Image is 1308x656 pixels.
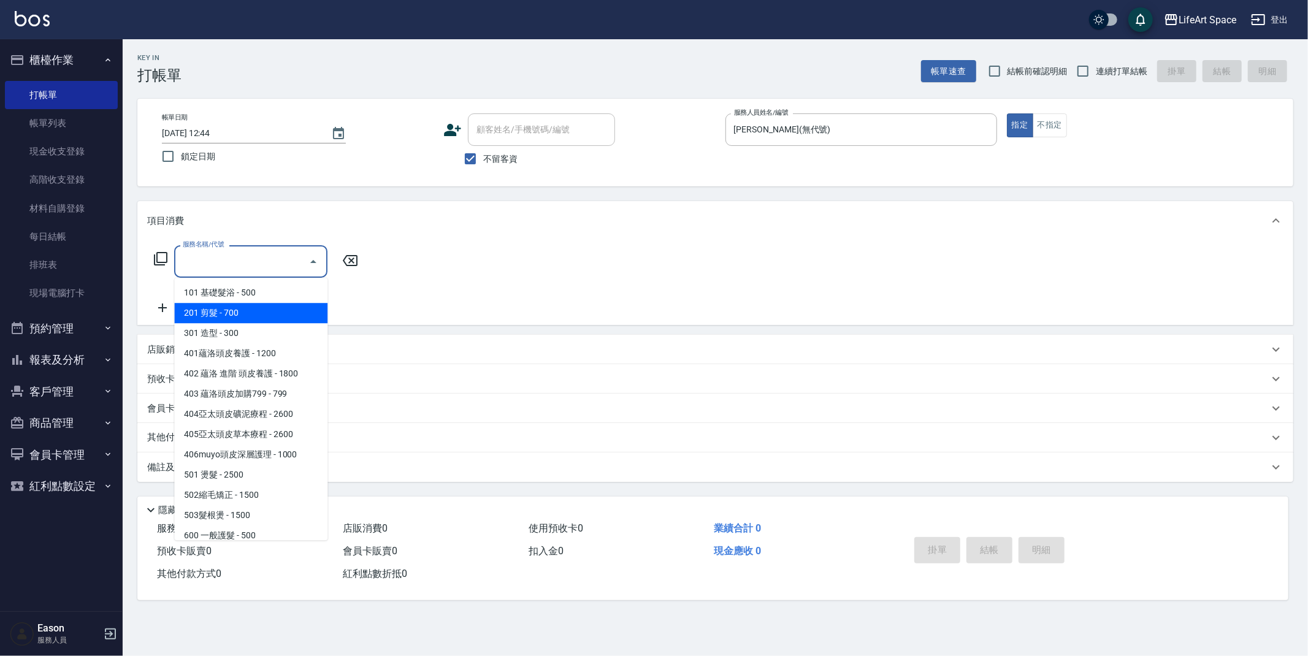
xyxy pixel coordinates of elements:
p: 隱藏業績明細 [158,504,213,517]
button: 報表及分析 [5,344,118,376]
p: 備註及來源 [147,461,193,474]
h2: Key In [137,54,182,62]
a: 每日結帳 [5,223,118,251]
label: 服務人員姓名/編號 [734,108,788,117]
span: 預收卡販賣 0 [157,545,212,557]
span: 紅利點數折抵 0 [343,568,407,579]
img: Person [10,622,34,646]
span: 鎖定日期 [181,150,215,163]
span: 600 一般護髮 - 500 [174,525,327,546]
span: 扣入金 0 [529,545,564,557]
p: 其他付款方式 [147,431,208,444]
input: YYYY/MM/DD hh:mm [162,123,319,143]
span: 101 基礎髮浴 - 500 [174,283,327,303]
div: 會員卡銷售 [137,394,1293,423]
button: Close [304,252,323,272]
button: 帳單速查 [921,60,976,83]
p: 項目消費 [147,215,184,227]
span: 405亞太頭皮草本療程 - 2600 [174,424,327,444]
button: 不指定 [1033,113,1067,137]
p: 會員卡銷售 [147,402,193,415]
a: 高階收支登錄 [5,166,118,194]
span: 現金應收 0 [714,545,761,557]
button: 指定 [1007,113,1033,137]
a: 排班表 [5,251,118,279]
span: 501 燙髮 - 2500 [174,465,327,485]
p: 服務人員 [37,635,100,646]
p: 店販銷售 [147,343,184,356]
button: Choose date, selected date is 2025-09-23 [324,119,353,148]
h3: 打帳單 [137,67,182,84]
span: 402 蘊洛 進階 頭皮養護 - 1800 [174,364,327,384]
button: LifeArt Space [1159,7,1241,32]
img: Logo [15,11,50,26]
span: 服務消費 0 [157,522,202,534]
a: 帳單列表 [5,109,118,137]
button: 商品管理 [5,407,118,439]
span: 301 造型 - 300 [174,323,327,343]
h5: Eason [37,622,100,635]
span: 連續打單結帳 [1096,65,1147,78]
span: 503髮根燙 - 1500 [174,505,327,525]
div: 其他付款方式 [137,423,1293,452]
div: 備註及來源 [137,452,1293,482]
button: 紅利點數設定 [5,470,118,502]
span: 406muyo頭皮深層護理 - 1000 [174,444,327,465]
span: 會員卡販賣 0 [343,545,397,557]
span: 404亞太頭皮礦泥療程 - 2600 [174,404,327,424]
span: 201 剪髮 - 700 [174,303,327,323]
div: 預收卡販賣 [137,364,1293,394]
span: 使用預收卡 0 [529,522,583,534]
button: 櫃檯作業 [5,44,118,76]
span: 不留客資 [483,153,518,166]
span: 502縮毛矯正 - 1500 [174,485,327,505]
button: 客戶管理 [5,376,118,408]
a: 材料自購登錄 [5,194,118,223]
span: 401蘊洛頭皮養護 - 1200 [174,343,327,364]
label: 帳單日期 [162,113,188,122]
a: 打帳單 [5,81,118,109]
a: 現場電腦打卡 [5,279,118,307]
span: 業績合計 0 [714,522,761,534]
div: 項目消費 [137,201,1293,240]
button: 登出 [1246,9,1293,31]
button: 預約管理 [5,313,118,345]
div: 店販銷售 [137,335,1293,364]
button: 會員卡管理 [5,439,118,471]
label: 服務名稱/代號 [183,240,224,249]
div: LifeArt Space [1179,12,1236,28]
p: 預收卡販賣 [147,373,193,386]
a: 現金收支登錄 [5,137,118,166]
button: save [1128,7,1153,32]
span: 403 蘊洛頭皮加購799 - 799 [174,384,327,404]
span: 其他付款方式 0 [157,568,221,579]
span: 店販消費 0 [343,522,388,534]
span: 結帳前確認明細 [1008,65,1068,78]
